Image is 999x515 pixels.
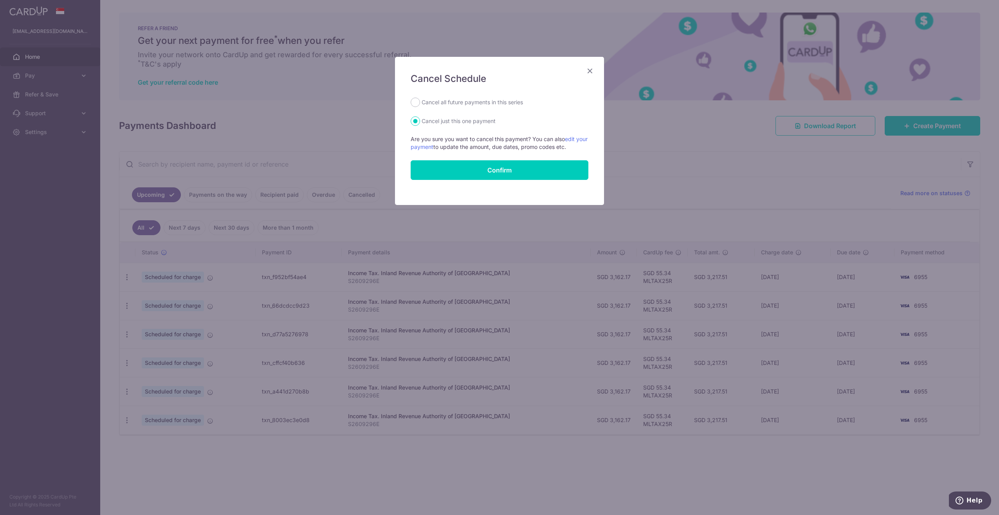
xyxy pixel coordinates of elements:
iframe: Opens a widget where you can find more information [949,491,991,511]
h5: Cancel Schedule [411,73,588,85]
button: Close [585,66,595,76]
label: Cancel just this one payment [422,116,496,126]
p: Are you sure you want to cancel this payment? You can also to update the amount, due dates, promo... [411,135,588,151]
label: Cancel all future payments in this series [422,98,523,107]
button: Confirm [411,160,588,180]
